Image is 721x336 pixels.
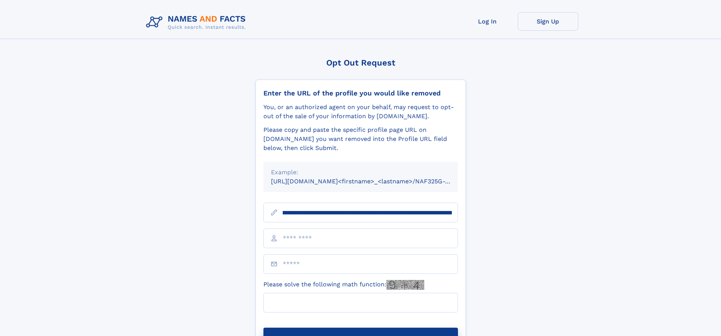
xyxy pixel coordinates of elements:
[143,12,252,33] img: Logo Names and Facts
[457,12,518,31] a: Log In
[271,178,472,185] small: [URL][DOMAIN_NAME]<firstname>_<lastname>/NAF325G-xxxxxxxx
[263,89,458,97] div: Enter the URL of the profile you would like removed
[263,103,458,121] div: You, or an authorized agent on your behalf, may request to opt-out of the sale of your informatio...
[263,280,424,290] label: Please solve the following math function:
[255,58,466,67] div: Opt Out Request
[263,125,458,153] div: Please copy and paste the specific profile page URL on [DOMAIN_NAME] you want removed into the Pr...
[271,168,450,177] div: Example:
[518,12,578,31] a: Sign Up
